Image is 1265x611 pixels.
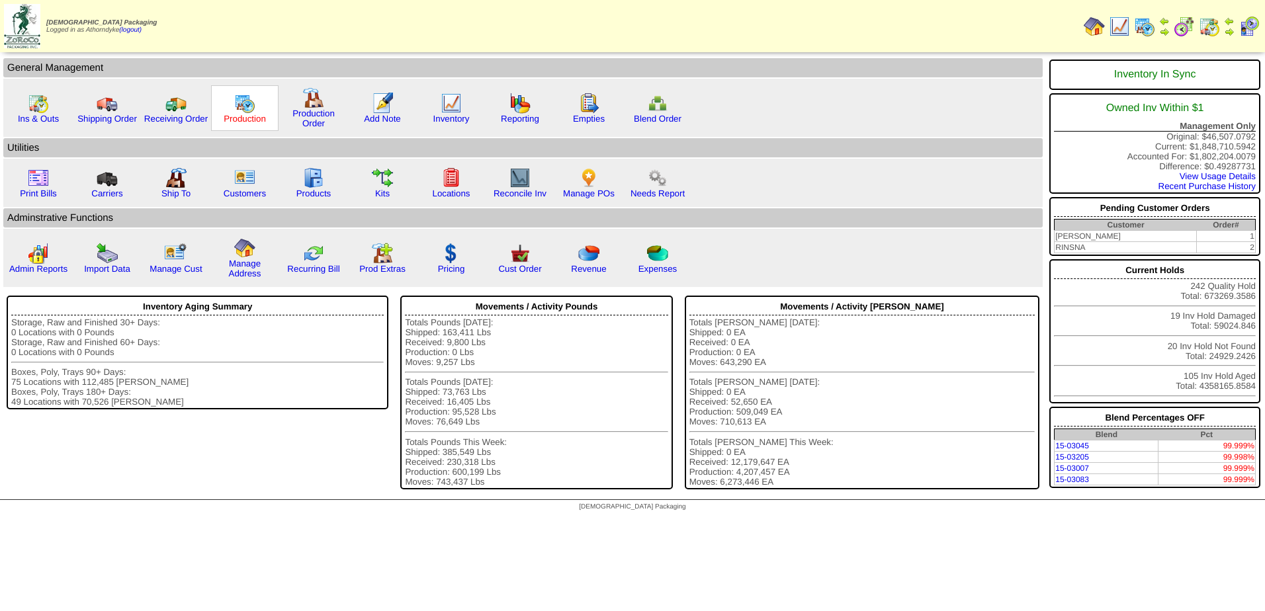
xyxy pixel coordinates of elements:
div: Storage, Raw and Finished 30+ Days: 0 Locations with 0 Pounds Storage, Raw and Finished 60+ Days:... [11,317,384,407]
a: Receiving Order [144,114,208,124]
td: 99.998% [1158,452,1255,463]
img: calendarprod.gif [1134,16,1155,37]
a: Production [224,114,266,124]
img: pie_chart.png [578,243,599,264]
a: 15-03007 [1055,464,1089,473]
img: orders.gif [372,93,393,114]
a: Reporting [501,114,539,124]
img: arrowright.gif [1159,26,1170,37]
img: truck3.gif [97,167,118,188]
a: Manage Cust [150,264,202,274]
img: calendarcustomer.gif [1239,16,1260,37]
a: Empties [573,114,605,124]
a: Recurring Bill [287,264,339,274]
span: [DEMOGRAPHIC_DATA] Packaging [46,19,157,26]
div: Movements / Activity Pounds [405,298,668,315]
a: Shipping Order [77,114,137,124]
img: factory2.gif [165,167,187,188]
div: Owned Inv Within $1 [1054,96,1256,121]
img: dollar.gif [441,243,462,264]
div: Movements / Activity [PERSON_NAME] [689,298,1035,315]
img: pie_chart2.png [647,243,668,264]
th: Pct [1158,429,1255,440]
a: Ship To [161,188,191,198]
a: Admin Reports [9,264,67,274]
a: Inventory [433,114,470,124]
img: arrowright.gif [1224,26,1235,37]
div: Inventory Aging Summary [11,298,384,315]
td: 2 [1197,242,1256,253]
a: 15-03083 [1055,475,1089,484]
a: Products [296,188,331,198]
img: managecust.png [164,243,189,264]
a: Manage POs [563,188,615,198]
a: Locations [432,188,470,198]
img: customers.gif [234,167,255,188]
a: Add Note [364,114,401,124]
img: calendarblend.gif [1174,16,1195,37]
img: calendarinout.gif [28,93,49,114]
td: 99.999% [1158,474,1255,485]
a: (logout) [119,26,142,34]
td: 99.999% [1158,463,1255,474]
td: Utilities [3,138,1043,157]
div: Inventory In Sync [1054,62,1256,87]
a: Needs Report [631,188,685,198]
img: home.gif [234,237,255,259]
img: network.png [647,93,668,114]
a: Production Order [292,108,335,128]
img: reconcile.gif [303,243,324,264]
img: workflow.gif [372,167,393,188]
img: arrowleft.gif [1224,16,1235,26]
a: Manage Address [229,259,261,278]
a: Blend Order [634,114,681,124]
div: Totals Pounds [DATE]: Shipped: 163,411 Lbs Received: 9,800 Lbs Production: 0 Lbs Moves: 9,257 Lbs... [405,317,668,487]
img: arrowleft.gif [1159,16,1170,26]
img: workflow.png [647,167,668,188]
a: Print Bills [20,188,57,198]
div: Management Only [1054,121,1256,132]
div: Totals [PERSON_NAME] [DATE]: Shipped: 0 EA Received: 0 EA Production: 0 EA Moves: 643,290 EA Tota... [689,317,1035,487]
td: 1 [1197,231,1256,242]
img: truck2.gif [165,93,187,114]
div: Current Holds [1054,262,1256,279]
img: truck.gif [97,93,118,114]
td: [PERSON_NAME] [1055,231,1197,242]
span: Logged in as Athorndyke [46,19,157,34]
img: home.gif [1084,16,1105,37]
img: graph2.png [28,243,49,264]
th: Customer [1055,220,1197,231]
a: Carriers [91,188,122,198]
img: calendarprod.gif [234,93,255,114]
img: workorder.gif [578,93,599,114]
img: line_graph.gif [1109,16,1130,37]
img: cabinet.gif [303,167,324,188]
div: Pending Customer Orders [1054,200,1256,217]
img: factory.gif [303,87,324,108]
a: Prod Extras [359,264,406,274]
img: po.png [578,167,599,188]
td: RINSNA [1055,242,1197,253]
img: prodextras.gif [372,243,393,264]
img: calendarinout.gif [1199,16,1220,37]
span: [DEMOGRAPHIC_DATA] Packaging [579,503,685,510]
a: Reconcile Inv [494,188,546,198]
img: line_graph.gif [441,93,462,114]
th: Blend [1055,429,1158,440]
a: Customers [224,188,266,198]
img: import.gif [97,243,118,264]
div: 242 Quality Hold Total: 673269.3586 19 Inv Hold Damaged Total: 59024.846 20 Inv Hold Not Found To... [1049,259,1260,403]
td: 99.999% [1158,440,1255,452]
div: Original: $46,507.0792 Current: $1,848,710.5942 Accounted For: $1,802,204.0079 Difference: $0.492... [1049,93,1260,194]
td: General Management [3,58,1043,77]
div: Blend Percentages OFF [1054,409,1256,427]
a: Expenses [638,264,677,274]
th: Order# [1197,220,1256,231]
img: locations.gif [441,167,462,188]
a: Ins & Outs [18,114,59,124]
a: Recent Purchase History [1158,181,1256,191]
a: Revenue [571,264,606,274]
a: Kits [375,188,390,198]
a: Pricing [438,264,465,274]
img: invoice2.gif [28,167,49,188]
